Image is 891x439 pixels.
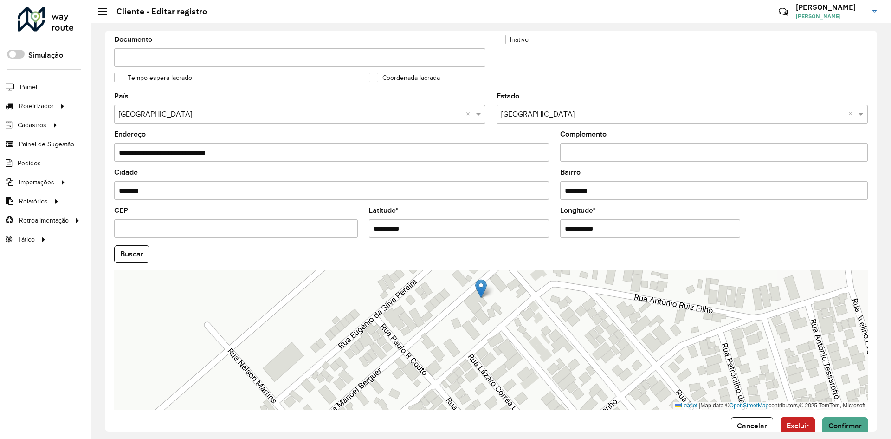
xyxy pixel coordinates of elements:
label: Inativo [497,35,529,45]
label: Simulação [28,50,63,61]
span: Tático [18,235,35,244]
span: Retroalimentação [19,216,69,225]
label: Endereço [114,129,146,140]
label: Longitude [560,205,596,216]
span: Clear all [848,109,856,120]
span: Cancelar [737,422,767,430]
span: Cadastros [18,120,46,130]
a: Contato Rápido [774,2,794,22]
button: Cancelar [731,417,773,435]
label: País [114,91,129,102]
span: Clear all [466,109,474,120]
a: OpenStreetMap [730,402,769,409]
span: Confirmar [828,422,862,430]
img: Marker [475,279,487,298]
label: CEP [114,205,128,216]
button: Confirmar [822,417,868,435]
label: Coordenada lacrada [369,73,440,83]
label: Complemento [560,129,607,140]
span: Excluir [787,422,809,430]
label: Tempo espera lacrado [114,73,192,83]
button: Excluir [781,417,815,435]
span: Pedidos [18,158,41,168]
label: Cidade [114,167,138,178]
span: Roteirizador [19,101,54,111]
button: Buscar [114,245,149,263]
label: Latitude [369,205,399,216]
h2: Cliente - Editar registro [107,7,207,17]
label: Bairro [560,167,581,178]
label: Estado [497,91,519,102]
a: Leaflet [675,402,697,409]
span: Painel de Sugestão [19,139,74,149]
label: Documento [114,34,152,45]
div: Map data © contributors,© 2025 TomTom, Microsoft [673,402,868,410]
h3: [PERSON_NAME] [796,3,865,12]
span: | [699,402,700,409]
span: [PERSON_NAME] [796,12,865,20]
span: Painel [20,82,37,92]
span: Relatórios [19,197,48,206]
span: Importações [19,177,54,187]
